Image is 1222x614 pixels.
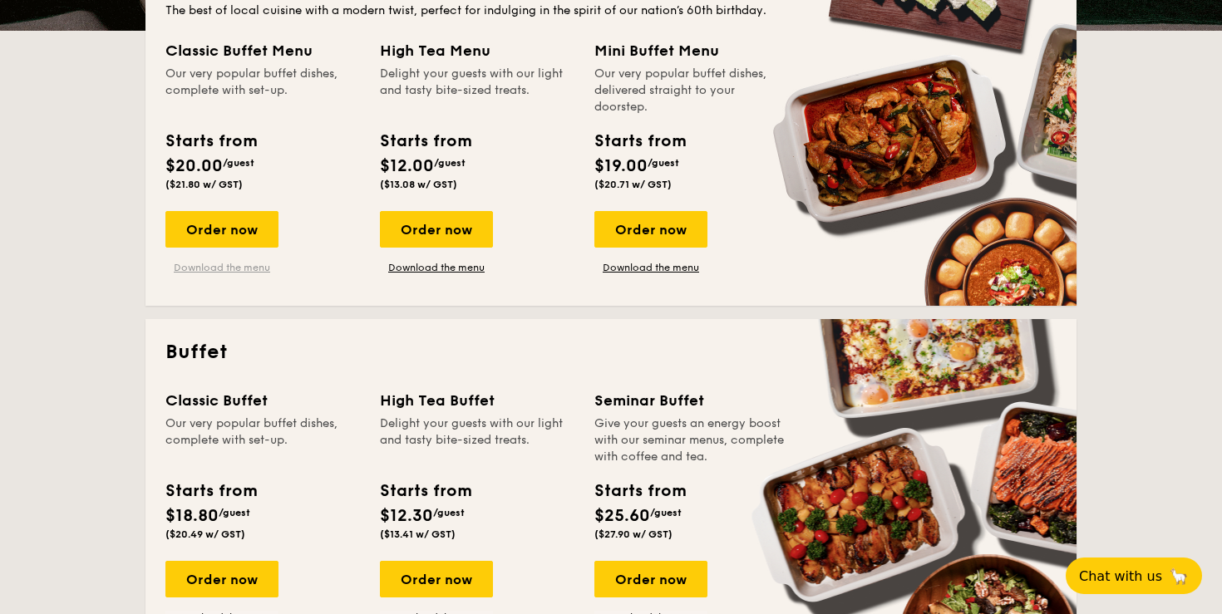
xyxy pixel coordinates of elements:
div: Order now [594,211,707,248]
a: Download the menu [165,261,278,274]
div: Classic Buffet [165,389,360,412]
div: High Tea Menu [380,39,574,62]
span: /guest [648,157,679,169]
div: Delight your guests with our light and tasty bite-sized treats. [380,415,574,465]
span: /guest [650,507,682,518]
div: Starts from [165,129,256,154]
span: $19.00 [594,156,648,176]
div: Our very popular buffet dishes, delivered straight to your doorstep. [594,66,789,115]
span: ($20.71 w/ GST) [594,179,672,190]
span: $12.00 [380,156,434,176]
div: Order now [165,561,278,597]
h2: Buffet [165,339,1057,366]
span: /guest [223,157,254,169]
div: Order now [380,211,493,248]
div: Our very popular buffet dishes, complete with set-up. [165,66,360,115]
span: $25.60 [594,506,650,526]
span: ($13.41 w/ GST) [380,528,456,540]
div: Starts from [594,129,685,154]
div: Order now [165,211,278,248]
span: ($13.08 w/ GST) [380,179,457,190]
span: $18.80 [165,506,219,526]
div: Delight your guests with our light and tasty bite-sized treats. [380,66,574,115]
button: Chat with us🦙 [1066,558,1202,594]
div: Order now [380,561,493,597]
span: $20.00 [165,156,223,176]
span: /guest [219,507,250,518]
div: Starts from [380,479,471,503]
span: $12.30 [380,506,433,526]
span: Chat with us [1079,568,1162,584]
span: ($20.49 w/ GST) [165,528,245,540]
div: Give your guests an energy boost with our seminar menus, complete with coffee and tea. [594,415,789,465]
div: Our very popular buffet dishes, complete with set-up. [165,415,360,465]
a: Download the menu [594,261,707,274]
span: ($27.90 w/ GST) [594,528,673,540]
span: /guest [433,507,465,518]
div: Seminar Buffet [594,389,789,412]
div: Starts from [594,479,685,503]
a: Download the menu [380,261,493,274]
div: The best of local cuisine with a modern twist, perfect for indulging in the spirit of our nation’... [165,2,1057,19]
span: /guest [434,157,466,169]
div: Classic Buffet Menu [165,39,360,62]
div: High Tea Buffet [380,389,574,412]
div: Mini Buffet Menu [594,39,789,62]
span: 🦙 [1169,567,1189,586]
div: Starts from [380,129,471,154]
div: Starts from [165,479,256,503]
span: ($21.80 w/ GST) [165,179,243,190]
div: Order now [594,561,707,597]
